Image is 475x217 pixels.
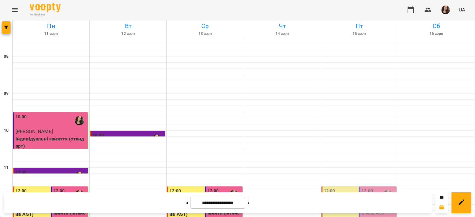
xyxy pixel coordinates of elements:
span: For Business [30,13,61,17]
h6: 14 серп [245,31,320,37]
label: 12:00 [208,188,219,194]
button: UA [456,4,468,15]
h6: 15 серп [322,31,397,37]
label: 11:30 [15,169,27,176]
img: Самчук Анастасія Олександрівна [75,172,84,181]
h6: 12 серп [91,31,165,37]
label: 12:00 [15,188,27,194]
p: Індивідуальні заняття (стандарт) [15,135,87,150]
h6: 11 [4,164,9,171]
span: UA [459,6,465,13]
h6: 11 серп [14,31,88,37]
img: af1f68b2e62f557a8ede8df23d2b6d50.jpg [441,6,450,14]
h6: Ср [168,21,242,31]
img: Voopty Logo [30,3,61,12]
h6: Вт [91,21,165,31]
span: [PERSON_NAME] [15,128,53,134]
h6: Чт [245,21,320,31]
h6: Сб [399,21,474,31]
label: 12:00 [362,188,373,194]
h6: 16 серп [399,31,474,37]
h6: 09 [4,90,9,97]
h6: 10 [4,127,9,134]
label: 10:30 [92,132,104,139]
button: Menu [7,2,22,17]
img: Самчук Анастасія Олександрівна [75,116,84,125]
label: 12:00 [324,188,335,194]
label: 12:00 [169,188,181,194]
h6: Пт [322,21,397,31]
h6: 13 серп [168,31,242,37]
label: 10:00 [15,114,27,120]
h6: Пн [14,21,88,31]
label: 12:00 [53,188,65,194]
h6: 08 [4,53,9,60]
img: Самчук Анастасія Олександрівна [152,135,161,144]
